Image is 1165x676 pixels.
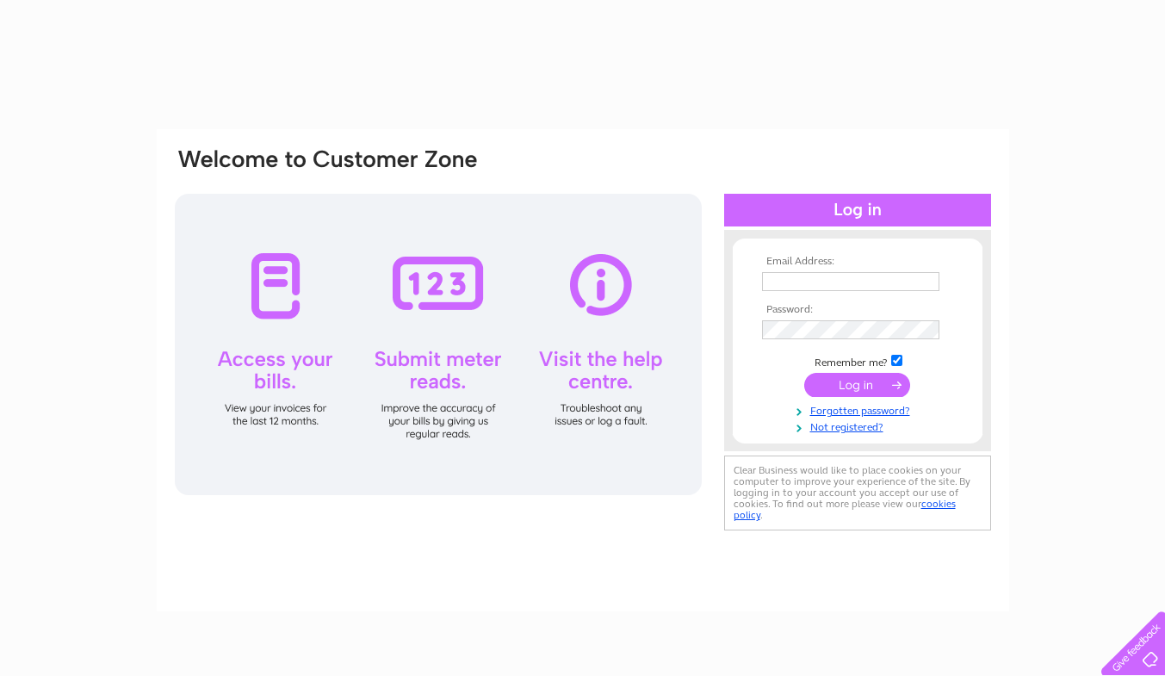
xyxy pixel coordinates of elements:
th: Email Address: [758,256,957,268]
th: Password: [758,304,957,316]
a: Not registered? [762,418,957,434]
a: Forgotten password? [762,401,957,418]
td: Remember me? [758,352,957,369]
a: cookies policy [734,498,956,521]
div: Clear Business would like to place cookies on your computer to improve your experience of the sit... [724,456,991,530]
input: Submit [804,373,910,397]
